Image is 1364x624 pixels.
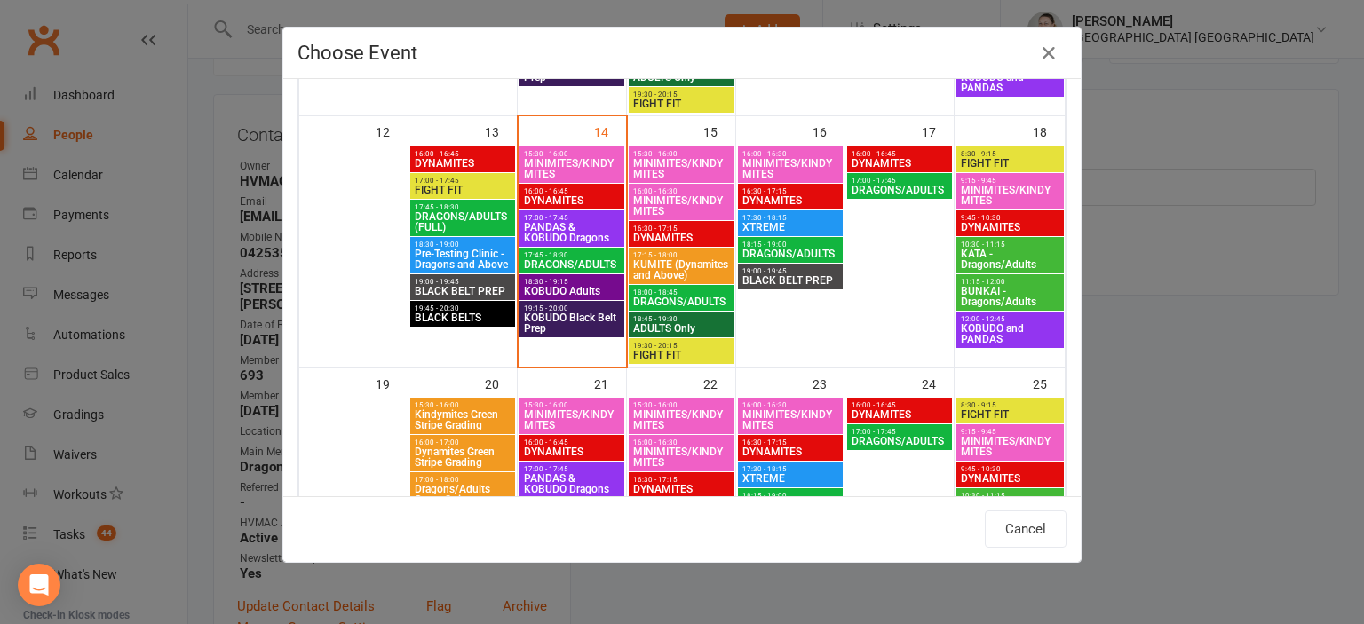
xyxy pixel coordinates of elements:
[632,476,730,484] span: 16:30 - 17:15
[960,150,1060,158] span: 8:30 - 9:15
[960,222,1060,233] span: DYNAMITES
[414,211,511,233] span: DRAGONS/ADULTS (FULL)
[741,275,839,286] span: BLACK BELT PREP
[523,446,621,457] span: DYNAMITES
[741,195,839,206] span: DYNAMITES
[523,438,621,446] span: 16:00 - 16:45
[851,401,948,409] span: 16:00 - 16:45
[851,185,948,195] span: DRAGONS/ADULTS
[741,401,839,409] span: 16:00 - 16:30
[851,436,948,446] span: DRAGONS/ADULTS
[523,222,621,243] span: PANDAS & KOBUDO Dragons
[632,187,730,195] span: 16:00 - 16:30
[414,203,511,211] span: 17:45 - 18:30
[741,267,839,275] span: 19:00 - 19:45
[851,177,948,185] span: 17:00 - 17:45
[632,72,730,83] span: ADULTS Only
[960,286,1060,307] span: BUNKAI - Dragons/Adults
[960,409,1060,420] span: FIGHT FIT
[632,401,730,409] span: 15:30 - 16:00
[960,315,1060,323] span: 12:00 - 12:45
[741,492,839,500] span: 18:15 - 19:00
[960,158,1060,169] span: FIGHT FIT
[741,473,839,484] span: XTREME
[632,225,730,233] span: 16:30 - 17:15
[414,438,511,446] span: 16:00 - 17:00
[414,249,511,270] span: Pre-Testing Clinic - Dragons and Above
[414,312,511,323] span: BLACK BELTS
[414,446,511,468] span: Dynamites Green Stripe Grading
[741,249,839,259] span: DRAGONS/ADULTS
[523,214,621,222] span: 17:00 - 17:45
[960,214,1060,222] span: 9:45 - 10:30
[523,158,621,179] span: MINIMITES/KINDYMITES
[1033,368,1065,398] div: 25
[632,350,730,360] span: FIGHT FIT
[414,409,511,430] span: Kindymites Green Stripe Grading
[414,278,511,286] span: 19:00 - 19:45
[985,510,1067,548] button: Cancel
[1035,39,1063,67] button: Close
[523,278,621,286] span: 18:30 - 19:15
[18,564,60,606] div: Open Intercom Messenger
[922,368,954,398] div: 24
[851,150,948,158] span: 16:00 - 16:45
[703,116,735,146] div: 15
[632,342,730,350] span: 19:30 - 20:15
[741,214,839,222] span: 17:30 - 18:15
[523,312,621,334] span: KOBUDO Black Belt Prep
[960,241,1060,249] span: 10:30 - 11:15
[414,484,511,516] span: Dragons/Adults Green Stripe Grading
[414,476,511,484] span: 17:00 - 18:00
[960,401,1060,409] span: 8:30 - 9:15
[741,158,839,179] span: MINIMITES/KINDYMITES
[632,323,730,334] span: ADULTS Only
[960,465,1060,473] span: 9:45 - 10:30
[523,259,621,270] span: DRAGONS/ADULTS
[376,368,408,398] div: 19
[960,323,1060,344] span: KOBUDO and PANDAS
[414,185,511,195] span: FIGHT FIT
[632,484,730,494] span: DYNAMITES
[632,409,730,430] span: MINIMITES/KINDYMITES
[414,286,511,296] span: BLACK BELT PREP
[632,91,730,99] span: 19:30 - 20:15
[960,72,1060,93] span: KOBUDO and PANDAS
[960,428,1060,436] span: 9:15 - 9:45
[960,436,1060,457] span: MINIMITES/KINDYMITES
[813,368,845,398] div: 23
[632,158,730,179] span: MINIMITES/KINDYMITES
[632,195,730,217] span: MINIMITES/KINDYMITES
[523,401,621,409] span: 15:30 - 16:00
[741,150,839,158] span: 16:00 - 16:30
[485,116,517,146] div: 13
[376,116,408,146] div: 12
[741,241,839,249] span: 18:15 - 19:00
[632,446,730,468] span: MINIMITES/KINDYMITES
[414,241,511,249] span: 18:30 - 19:00
[960,249,1060,270] span: KATA - Dragons/Adults
[851,428,948,436] span: 17:00 - 17:45
[485,368,517,398] div: 20
[523,473,621,494] span: PANDAS & KOBUDO Dragons
[594,368,626,398] div: 21
[632,438,730,446] span: 16:00 - 16:30
[632,288,730,296] span: 18:00 - 18:45
[414,177,511,185] span: 17:00 - 17:45
[523,465,621,473] span: 17:00 - 17:45
[741,438,839,446] span: 16:30 - 17:15
[632,296,730,307] span: DRAGONS/ADULTS
[632,150,730,158] span: 15:30 - 16:00
[1033,116,1065,146] div: 18
[960,177,1060,185] span: 9:15 - 9:45
[414,158,511,169] span: DYNAMITES
[414,150,511,158] span: 16:00 - 16:45
[414,304,511,312] span: 19:45 - 20:30
[741,409,839,430] span: MINIMITES/KINDYMITES
[414,401,511,409] span: 15:30 - 16:00
[523,286,621,296] span: KOBUDO Adults
[632,251,730,259] span: 17:15 - 18:00
[523,409,621,430] span: MINIMITES/KINDYMITES
[960,492,1060,500] span: 10:30 - 11:15
[960,185,1060,206] span: MINIMITES/KINDYMITES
